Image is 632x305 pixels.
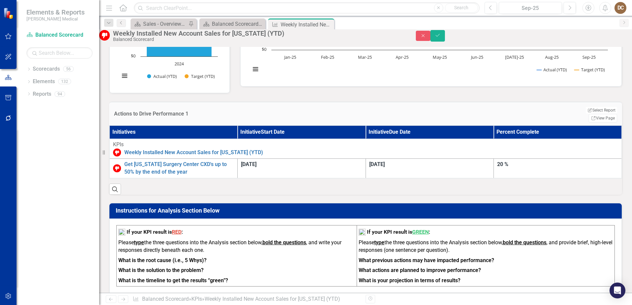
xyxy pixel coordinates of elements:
[185,73,215,79] button: Show Target (YTD)
[589,114,617,122] a: View Page
[133,295,361,303] div: » »
[505,54,524,60] text: [DATE]-25
[262,46,266,52] text: $0
[131,53,136,59] text: $0
[124,149,618,156] a: Weekly Installed New Account Sales for [US_STATE] (YTD)
[99,30,110,41] img: Below Target
[26,47,93,59] input: Search Below...
[359,257,494,263] strong: What previous actions may have impacted performance?
[175,61,184,67] text: 2024
[358,54,372,60] text: Mar-25
[134,239,144,246] strong: type
[494,159,622,178] td: Double-Click to Edit
[359,229,366,236] img: mceclip1%20v16.png
[357,225,615,286] td: To enrich screen reader interactions, please activate Accessibility in Grammarly extension settings
[201,20,264,28] a: Balanced Scorecard Welcome Page
[63,66,74,72] div: 56
[26,16,85,21] small: [PERSON_NAME] Medical
[359,277,460,284] strong: What is your projection in terms of results?
[454,5,468,10] span: Search
[545,54,558,60] text: Aug-25
[120,71,129,81] button: View chart menu, Chart
[142,296,189,302] a: Balanced Scorecard
[205,296,340,302] div: Weekly Installed New Account Sales for [US_STATE] (YTD)
[118,267,204,273] strong: What is the solution to the problem?
[470,54,483,60] text: Jun-25
[614,2,626,14] button: DC
[241,161,257,167] span: [DATE]
[262,239,306,246] strong: bold the questions
[412,229,429,235] span: GREEN
[113,141,618,149] div: KPIs
[497,161,618,168] div: 20 %
[113,37,403,42] div: Balanced Scorecard
[55,91,65,97] div: 94
[537,67,567,73] button: Show Actual (YTD)
[118,277,228,284] strong: What is the timeline to get the results “green”?
[118,257,207,263] strong: What is the root cause (i.e., 5 Whys)?
[172,229,181,235] span: RED
[191,296,202,302] a: KPIs
[147,73,177,79] button: Show Actual (YTD)
[124,161,234,176] a: Get [US_STATE] Surgery Center CXD's up to 50% by the end of the year
[134,2,480,14] input: Search ClearPoint...
[109,139,622,159] td: Double-Click to Edit Right Click for Context Menu
[501,4,560,12] div: Sep-25
[582,54,596,60] text: Sep-25
[117,225,357,286] td: To enrich screen reader interactions, please activate Accessibility in Grammarly extension settings
[118,239,355,255] p: Please the three questions into the Analysis section below, , and write your responses directly b...
[283,54,296,60] text: Jan-25
[610,283,625,298] div: Open Intercom Messenger
[369,161,385,167] span: [DATE]
[109,159,238,178] td: Double-Click to Edit Right Click for Context Menu
[359,267,481,273] strong: What actions are planned to improve performance?
[116,207,618,214] h3: Instructions for Analysis Section Below
[33,78,55,85] a: Elements
[574,67,605,73] button: Show Target (YTD)
[445,3,478,13] button: Search
[113,164,121,172] img: Below Target
[359,239,613,255] p: Please the three questions into the Analysis section below, , and provide brief, high-level respo...
[499,2,562,14] button: Sep-25
[33,90,51,98] a: Reports
[143,20,187,28] div: Sales - Overview Dashboard
[127,229,183,235] strong: If your KPI result is :
[33,65,60,73] a: Scorecards
[321,54,334,60] text: Feb-25
[366,159,494,178] td: Double-Click to Edit
[3,7,16,20] img: ClearPoint Strategy
[251,65,260,74] button: View chart menu, Chart
[26,31,93,39] a: Balanced Scorecard
[367,229,430,235] strong: If your KPI result is :
[212,20,264,28] div: Balanced Scorecard Welcome Page
[586,107,617,114] button: Select Report
[113,149,121,156] img: Below Target
[118,229,125,236] img: mceclip2%20v12.png
[113,30,403,37] div: Weekly Installed New Account Sales for [US_STATE] (YTD)
[432,54,447,60] text: May-25
[114,111,467,117] h3: Actions to Drive Performance 1
[132,20,187,28] a: Sales - Overview Dashboard
[503,239,546,246] strong: bold the questions
[58,79,71,85] div: 132
[396,54,409,60] text: Apr-25
[238,159,366,178] td: Double-Click to Edit
[374,239,384,246] strong: type
[26,8,85,16] span: Elements & Reports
